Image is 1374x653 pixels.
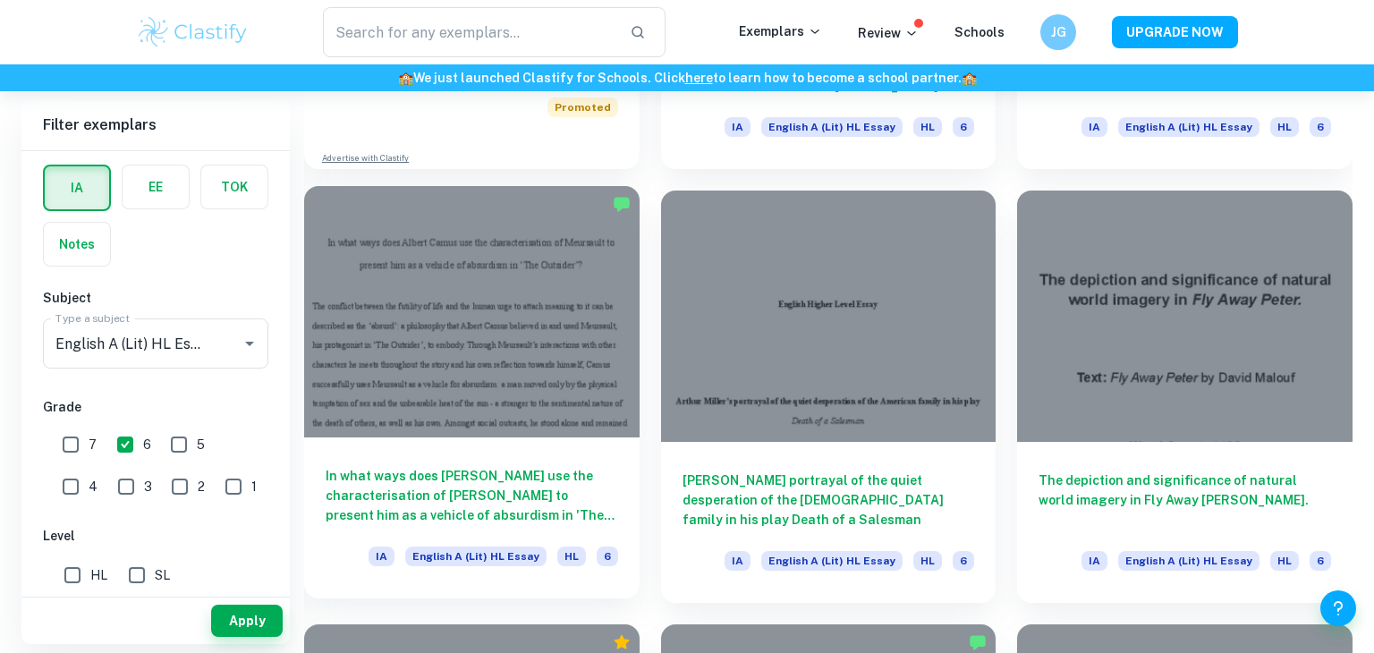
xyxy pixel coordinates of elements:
[613,633,631,651] div: Premium
[661,191,997,603] a: [PERSON_NAME] portrayal of the quiet desperation of the [DEMOGRAPHIC_DATA] family in his play Dea...
[597,547,618,566] span: 6
[685,71,713,85] a: here
[969,633,987,651] img: Marked
[547,98,618,117] span: Promoted
[43,526,268,546] h6: Level
[21,100,290,150] h6: Filter exemplars
[1270,551,1299,571] span: HL
[1017,191,1353,603] a: The depiction and significance of natural world imagery in Fly Away [PERSON_NAME].IAEnglish A (Li...
[1320,590,1356,626] button: Help and Feedback
[613,195,631,213] img: Marked
[89,435,97,454] span: 7
[913,551,942,571] span: HL
[43,397,268,417] h6: Grade
[322,152,409,165] a: Advertise with Clastify
[326,466,618,525] h6: In what ways does [PERSON_NAME] use the characterisation of [PERSON_NAME] to present him as a veh...
[251,477,257,496] span: 1
[144,477,152,496] span: 3
[739,21,822,41] p: Exemplars
[198,477,205,496] span: 2
[89,477,98,496] span: 4
[1039,471,1331,530] h6: The depiction and significance of natural world imagery in Fly Away [PERSON_NAME].
[237,331,262,356] button: Open
[953,551,974,571] span: 6
[405,547,547,566] span: English A (Lit) HL Essay
[962,71,977,85] span: 🏫
[1040,14,1076,50] button: JG
[954,25,1005,39] a: Schools
[323,7,615,57] input: Search for any exemplars...
[725,551,751,571] span: IA
[123,165,189,208] button: EE
[211,605,283,637] button: Apply
[304,191,640,603] a: In what ways does [PERSON_NAME] use the characterisation of [PERSON_NAME] to present him as a veh...
[557,547,586,566] span: HL
[201,165,267,208] button: TOK
[1081,551,1107,571] span: IA
[725,117,751,137] span: IA
[953,117,974,137] span: 6
[4,68,1370,88] h6: We just launched Clastify for Schools. Click to learn how to become a school partner.
[45,166,109,209] button: IA
[913,117,942,137] span: HL
[143,435,151,454] span: 6
[369,547,394,566] span: IA
[197,435,205,454] span: 5
[761,551,903,571] span: English A (Lit) HL Essay
[43,288,268,308] h6: Subject
[858,23,919,43] p: Review
[1112,16,1238,48] button: UPGRADE NOW
[90,565,107,585] span: HL
[1048,22,1069,42] h6: JG
[1118,117,1259,137] span: English A (Lit) HL Essay
[155,565,170,585] span: SL
[44,223,110,266] button: Notes
[398,71,413,85] span: 🏫
[1270,117,1299,137] span: HL
[136,14,250,50] img: Clastify logo
[683,471,975,530] h6: [PERSON_NAME] portrayal of the quiet desperation of the [DEMOGRAPHIC_DATA] family in his play Dea...
[55,310,130,326] label: Type a subject
[1310,117,1331,137] span: 6
[1081,117,1107,137] span: IA
[1310,551,1331,571] span: 6
[761,117,903,137] span: English A (Lit) HL Essay
[1118,551,1259,571] span: English A (Lit) HL Essay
